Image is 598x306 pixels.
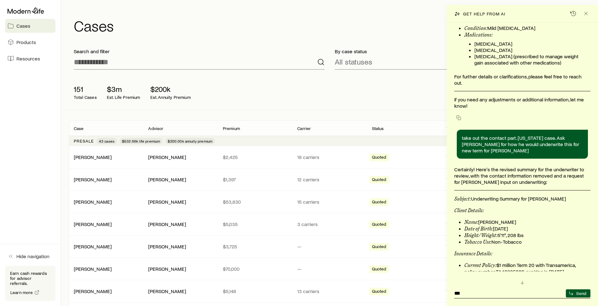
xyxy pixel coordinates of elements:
[74,176,112,182] a: [PERSON_NAME]
[297,176,362,183] p: 12 carriers
[566,289,590,297] button: Send
[74,266,112,272] a: [PERSON_NAME]
[5,52,55,65] a: Resources
[297,221,362,227] p: 3 carriers
[372,222,386,228] span: Quoted
[148,288,186,295] div: [PERSON_NAME]
[74,266,112,272] div: [PERSON_NAME]
[148,221,186,228] div: [PERSON_NAME]
[464,232,497,238] strong: Height/Weight:
[223,199,287,205] p: $53,830
[5,35,55,49] a: Products
[464,262,496,268] strong: Current Policy:
[74,95,97,100] p: Total Cases
[223,221,287,227] p: $5,035
[372,289,386,295] span: Quoted
[74,288,112,295] div: [PERSON_NAME]
[148,176,186,183] div: [PERSON_NAME]
[148,126,163,131] p: Advisor
[463,11,505,16] p: Get help from AI
[16,39,36,45] span: Products
[5,19,55,33] a: Cases
[576,291,586,296] p: Send
[464,219,583,225] li: [PERSON_NAME]
[297,243,362,250] p: —
[464,262,583,275] li: $1 million Term 20 with Transamerica, policy number TA42805200, expiring in [DATE]
[5,266,55,301] div: Earn cash rewards for advisor referrals.Learn more
[223,288,287,294] p: $5,148
[10,290,33,295] span: Learn more
[223,176,287,183] p: $1,397
[223,126,240,131] p: Premium
[74,221,112,228] div: [PERSON_NAME]
[454,96,590,109] p: If you need any adjustments or additional information, let me know!
[74,243,112,249] a: [PERSON_NAME]
[297,199,362,205] p: 15 carriers
[372,177,386,184] span: Quoted
[223,154,287,160] p: $2,425
[148,199,186,205] div: [PERSON_NAME]
[464,225,583,232] li: [DATE]
[372,199,386,206] span: Quoted
[74,18,590,33] h1: Cases
[454,195,590,202] p: Underwriting Summary for [PERSON_NAME]
[223,266,287,272] p: $70,000
[454,73,590,86] p: For further details or clarifications, please feel free to reach out.
[335,48,586,54] p: By case status
[464,239,583,245] li: Non-Tobacco
[74,154,112,160] a: [PERSON_NAME]
[10,271,50,286] p: Earn cash rewards for advisor referrals.
[474,41,583,47] li: [MEDICAL_DATA]
[168,139,212,144] span: $200.00k annuity premium
[99,139,114,144] span: 43 cases
[148,243,186,250] div: [PERSON_NAME]
[297,266,362,272] p: —
[74,199,112,205] a: [PERSON_NAME]
[464,25,487,31] strong: Condition:
[464,239,491,245] strong: Tobacco Use:
[372,244,386,251] span: Quoted
[464,32,493,38] strong: Medications:
[74,154,112,161] div: [PERSON_NAME]
[372,266,386,273] span: Quoted
[372,155,386,161] span: Quoted
[223,243,287,250] p: $3,725
[454,207,484,213] strong: Client Details:
[74,221,112,227] a: [PERSON_NAME]
[372,126,384,131] p: Status
[464,232,583,239] li: 5'11", 208 lbs
[5,249,55,263] button: Hide navigation
[335,57,372,66] p: All statuses
[297,288,362,294] p: 13 carriers
[107,85,140,93] p: $3m
[74,126,84,131] p: Case
[148,266,186,272] div: [PERSON_NAME]
[74,288,112,294] a: [PERSON_NAME]
[454,166,590,185] p: Certainly! Here's the revised summary for the underwriter to review, with the contact information...
[464,25,583,31] li: Mild [MEDICAL_DATA]
[107,95,140,100] p: Est. Life Premium
[148,154,186,161] div: [PERSON_NAME]
[74,85,97,93] p: 151
[74,48,325,54] p: Search and filter
[474,47,583,53] li: [MEDICAL_DATA]
[74,139,94,144] p: Presale
[297,154,362,160] p: 18 carriers
[464,226,493,232] strong: Date of Birth:
[150,95,191,100] p: Est. Annuity Premium
[454,251,492,257] strong: Insurance Details:
[122,139,160,144] span: $532.66k life premium
[16,253,49,259] span: Hide navigation
[454,196,471,202] strong: Subject:
[16,23,30,29] span: Cases
[16,55,40,62] span: Resources
[582,9,590,18] button: Close
[462,135,583,154] p: take out the contact part. [US_STATE] case. Ask [PERSON_NAME] for how he would underwrite this fo...
[150,85,191,93] p: $200k
[474,53,583,66] li: [MEDICAL_DATA] (prescribed to manage weight gain associated with other medications)
[297,126,311,131] p: Carrier
[464,219,478,225] strong: Name:
[74,176,112,183] div: [PERSON_NAME]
